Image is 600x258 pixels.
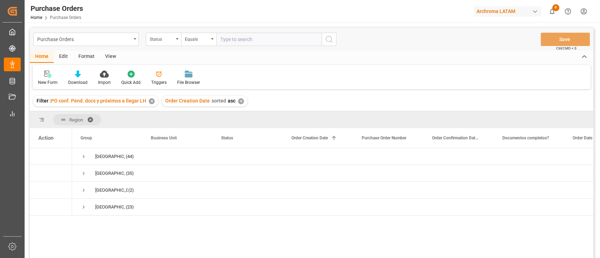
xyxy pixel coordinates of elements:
button: Help Center [560,4,576,19]
span: (44) [126,148,134,165]
span: PO conf. Pend. docs y próximos a llegar LH [51,98,146,104]
div: New Form [38,79,58,86]
span: asc [228,98,236,104]
div: Home [30,51,54,63]
div: Equals [185,34,209,42]
div: Archroma LATAM [474,6,541,16]
div: Quick Add [121,79,141,86]
div: Press SPACE to select this row. [30,182,72,199]
div: [GEOGRAPHIC_DATA] [95,199,125,215]
span: Documentos completos? [502,135,549,140]
div: Triggers [151,79,167,86]
span: Order Confirmation Date (SD) [432,135,479,140]
span: Business Unit [151,135,177,140]
div: [GEOGRAPHIC_DATA] [95,148,125,165]
div: [GEOGRAPHIC_DATA] [95,165,125,181]
a: Home [31,15,42,20]
button: open menu [33,33,139,46]
span: Region [69,117,83,123]
span: (2) [128,182,134,198]
div: Press SPACE to select this row. [30,199,72,216]
span: Order Creation Date [165,98,210,104]
div: Purchase Orders [31,3,83,14]
div: [GEOGRAPHIC_DATA] [95,182,128,198]
span: sorted [212,98,226,104]
span: Purchase Order Number [362,135,406,140]
div: ✕ [238,98,244,104]
button: show 6 new notifications [544,4,560,19]
button: Archroma LATAM [474,5,544,18]
div: Purchase Orders [37,34,131,43]
span: 6 [552,4,559,11]
span: Ctrl/CMD + S [556,46,576,51]
span: Order Creation Date [291,135,328,140]
div: ✕ [149,98,155,104]
button: open menu [146,33,181,46]
span: Filter : [37,98,51,104]
div: Import [98,79,111,86]
button: open menu [181,33,216,46]
div: Edit [54,51,73,63]
div: File Browser [177,79,200,86]
input: Type to search [216,33,322,46]
div: Press SPACE to select this row. [30,165,72,182]
span: (35) [126,165,134,181]
div: View [100,51,121,63]
button: Save [541,33,590,46]
div: Action [38,135,53,141]
div: Download [68,79,88,86]
span: Status [221,135,233,140]
div: Format [73,51,100,63]
div: Press SPACE to select this row. [30,148,72,165]
div: Status [150,34,174,42]
span: Group [80,135,92,140]
span: (23) [126,199,134,215]
button: search button [322,33,336,46]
